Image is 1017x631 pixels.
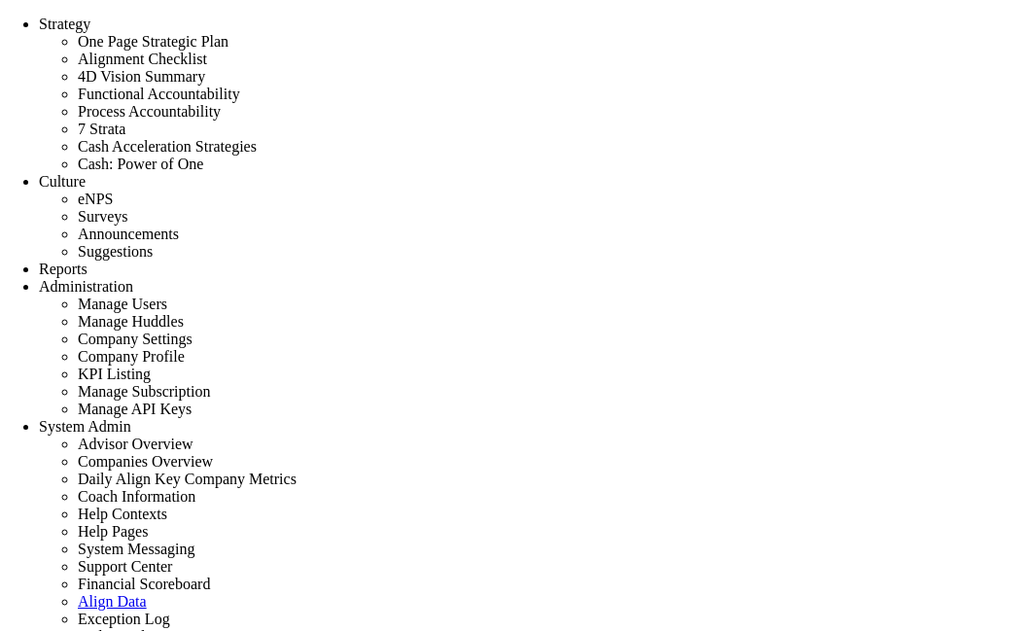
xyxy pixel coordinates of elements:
span: Help Contexts [78,506,167,522]
span: Announcements [78,226,179,242]
span: KPI Listing [78,366,151,382]
span: Process Accountability [78,103,221,120]
span: Companies Overview [78,453,213,470]
span: Administration [39,278,133,295]
span: One Page Strategic Plan [78,33,228,50]
span: Cash: Power of One [78,156,203,172]
span: Manage Huddles [78,313,184,330]
span: Company Settings [78,331,193,347]
span: Culture [39,173,86,190]
span: Suggestions [78,243,153,260]
span: Advisor Overview [78,436,193,452]
span: Reports [39,261,88,277]
a: Align Data [78,593,147,610]
span: System Admin [39,418,131,435]
li: Employee Net Promoter Score: A Measure of Employee Engagement [78,191,1017,208]
span: Strategy [39,16,90,32]
span: Cash Acceleration Strategies [78,138,257,155]
span: Manage Users [78,296,167,312]
span: Daily Align Key Company Metrics [78,471,297,487]
span: Exception Log [78,611,170,627]
span: Financial Scoreboard [78,576,210,592]
span: Functional Accountability [78,86,240,102]
span: Help Pages [78,523,148,540]
span: 7 Strata [78,121,125,137]
span: Alignment Checklist [78,51,207,67]
span: Manage API Keys [78,401,192,417]
span: Support Center [78,558,172,575]
span: Manage Subscription [78,383,210,400]
span: eNPS [78,191,113,207]
span: Surveys [78,208,128,225]
span: Company Profile [78,348,185,365]
span: Coach Information [78,488,195,505]
span: 4D Vision Summary [78,68,205,85]
span: System Messaging [78,541,194,557]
